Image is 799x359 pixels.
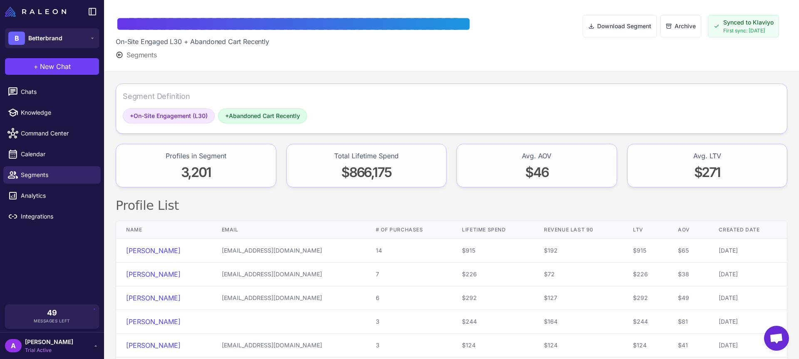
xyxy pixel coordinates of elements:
a: Integrations [3,208,101,225]
a: Command Center [3,125,101,142]
th: LTV [623,221,668,239]
button: +New Chat [5,58,99,75]
span: Knowledge [21,108,94,117]
div: Segment Definition [123,91,190,102]
td: $244 [452,310,534,334]
a: Open chat [764,326,789,351]
span: New Chat [40,61,71,71]
td: [DATE] [709,263,787,286]
td: 14 [366,239,452,263]
td: $81 [668,310,709,334]
div: Avg. AOV [522,151,551,161]
span: 49 [47,309,57,317]
td: $244 [623,310,668,334]
td: 7 [366,263,452,286]
th: Email [212,221,366,239]
span: + [130,112,134,119]
a: Knowledge [3,104,101,121]
td: $915 [623,239,668,263]
span: [PERSON_NAME] [25,337,73,347]
span: Analytics [21,191,94,200]
span: + [34,61,38,71]
td: $226 [452,263,534,286]
th: AOV [668,221,709,239]
a: [PERSON_NAME] [126,270,181,278]
td: $124 [623,334,668,357]
span: Segments [21,170,94,179]
td: [EMAIL_ADDRESS][DOMAIN_NAME] [212,263,366,286]
div: Profiles in Segment [166,151,226,161]
td: 3 [366,334,452,357]
td: $192 [534,239,623,263]
td: [EMAIL_ADDRESS][DOMAIN_NAME] [212,334,366,357]
span: $866,175 [341,164,391,180]
td: $292 [452,286,534,310]
span: Betterbrand [28,34,62,43]
button: Archive [660,15,701,37]
span: Synced to Klaviyo [723,18,774,27]
td: $915 [452,239,534,263]
td: $127 [534,286,623,310]
span: Segments [127,50,157,60]
a: Chats [3,83,101,101]
button: Segments [116,50,157,60]
th: Name [116,221,212,239]
img: Raleon Logo [5,7,66,17]
span: $271 [694,164,720,180]
th: Lifetime Spend [452,221,534,239]
td: $164 [534,310,623,334]
span: On-Site Engagement (L30) [130,111,208,120]
span: Abandoned Cart Recently [225,111,300,120]
td: [DATE] [709,239,787,263]
td: [DATE] [709,286,787,310]
span: + [225,112,229,119]
span: 3,201 [181,164,211,180]
td: $124 [452,334,534,357]
a: Segments [3,166,101,184]
button: Download Segment [583,15,657,37]
td: 3 [366,310,452,334]
td: [DATE] [709,334,787,357]
td: $124 [534,334,623,357]
span: Messages Left [34,318,70,324]
div: A [5,339,22,352]
td: $41 [668,334,709,357]
span: First sync: [DATE] [723,27,774,34]
td: [DATE] [709,310,787,334]
span: Command Center [21,129,94,138]
a: [PERSON_NAME] [126,246,181,255]
td: $72 [534,263,623,286]
th: # of Purchases [366,221,452,239]
td: 6 [366,286,452,310]
div: Total Lifetime Spend [334,151,399,161]
td: $292 [623,286,668,310]
h2: Profile List [116,197,787,214]
td: $38 [668,263,709,286]
div: B [8,32,25,45]
span: $46 [525,164,548,180]
td: [EMAIL_ADDRESS][DOMAIN_NAME] [212,239,366,263]
td: [EMAIL_ADDRESS][DOMAIN_NAME] [212,286,366,310]
span: Calendar [21,150,94,159]
th: Created Date [709,221,787,239]
th: Revenue Last 90 [534,221,623,239]
span: Trial Active [25,347,73,354]
td: $226 [623,263,668,286]
a: [PERSON_NAME] [126,317,181,326]
span: Integrations [21,212,94,221]
button: BBetterbrand [5,28,99,48]
a: [PERSON_NAME] [126,341,181,349]
a: [PERSON_NAME] [126,294,181,302]
td: $65 [668,239,709,263]
a: Analytics [3,187,101,204]
span: Chats [21,87,94,96]
td: $49 [668,286,709,310]
div: On-Site Engaged L30 + Abandoned Cart Recently [116,37,400,47]
div: Avg. LTV [693,151,721,161]
a: Calendar [3,145,101,163]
